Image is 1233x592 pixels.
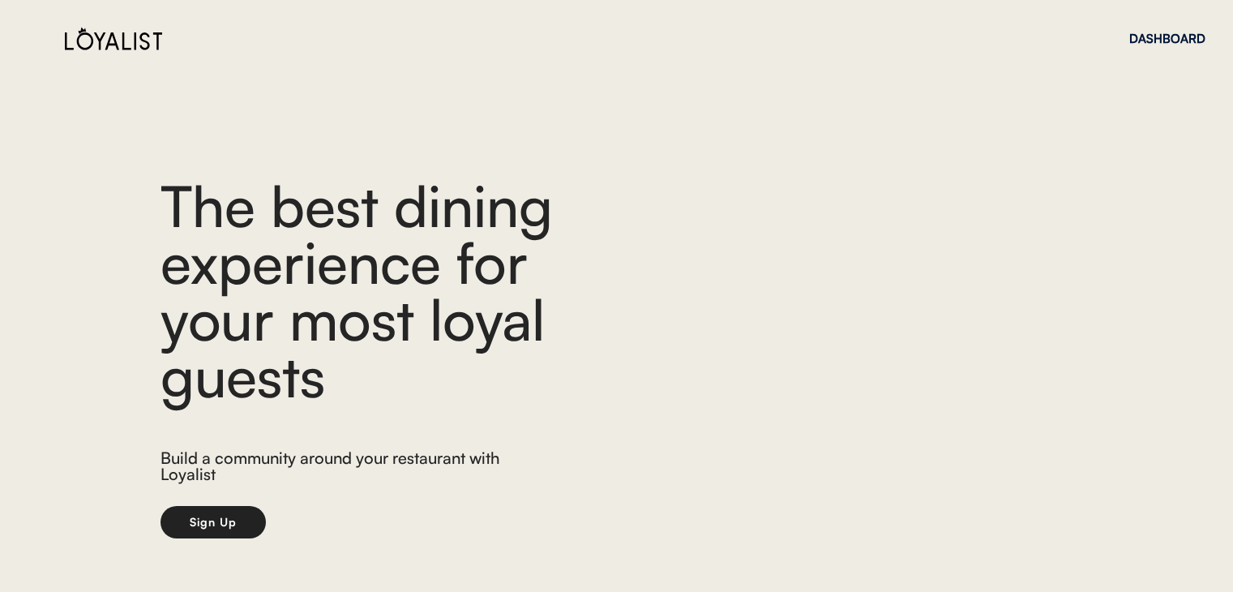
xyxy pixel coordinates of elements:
[161,506,266,538] button: Sign Up
[161,177,647,404] div: The best dining experience for your most loyal guests
[161,450,515,487] div: Build a community around your restaurant with Loyalist
[696,130,1073,588] img: yH5BAEAAAAALAAAAAABAAEAAAIBRAA7
[65,27,162,50] img: Loyalist%20Logo%20Black.svg
[1129,32,1205,45] div: DASHBOARD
